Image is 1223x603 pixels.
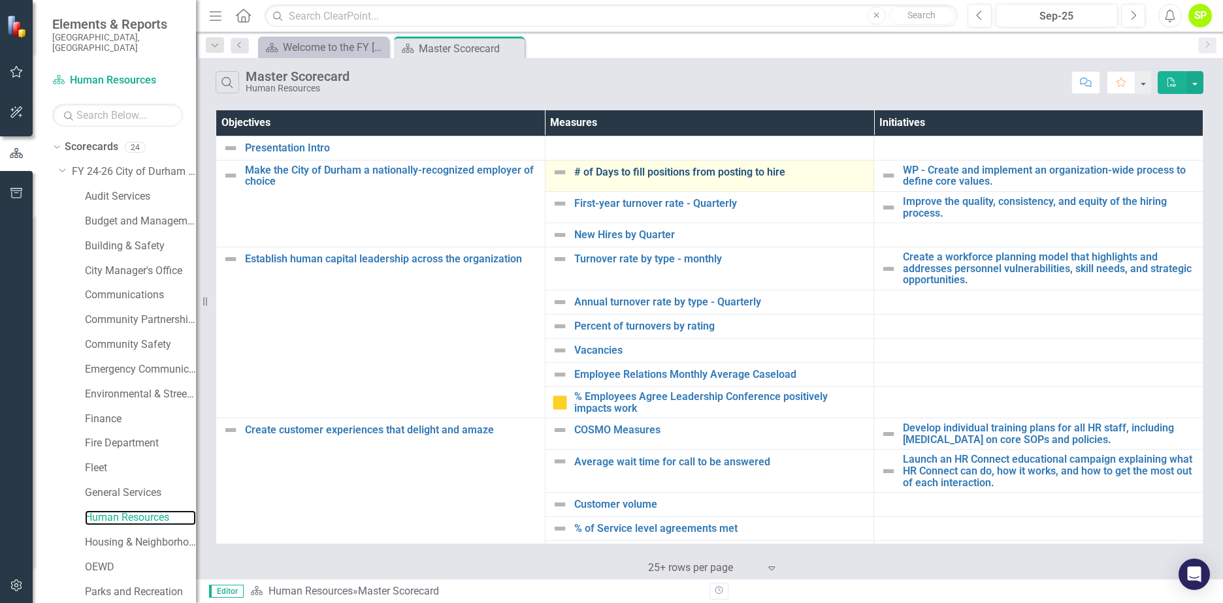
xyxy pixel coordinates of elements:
a: Employee Relations Monthly Average Caseload [574,369,868,380]
td: Double-Click to Edit Right Click for Context Menu [216,247,546,418]
div: Welcome to the FY [DATE]-[DATE] Strategic Plan Landing Page! [283,39,385,55]
a: Communications [85,288,196,303]
button: Sep-25 [996,4,1118,27]
a: Emergency Communications Center [85,362,196,377]
td: Double-Click to Edit Right Click for Context Menu [545,450,874,493]
a: Percent of turnovers by rating [574,320,868,332]
a: Building & Safety [85,239,196,254]
a: First-year turnover rate - Quarterly [574,198,868,209]
td: Double-Click to Edit Right Click for Context Menu [545,192,874,223]
a: Finance [85,412,196,427]
td: Double-Click to Edit Right Click for Context Menu [545,339,874,363]
a: # of Days to fill positions from posting to hire [574,166,868,178]
td: Double-Click to Edit Right Click for Context Menu [545,247,874,290]
small: [GEOGRAPHIC_DATA], [GEOGRAPHIC_DATA] [52,32,183,54]
a: Community Partnerships & Engagement [85,313,196,328]
input: Search ClearPoint... [265,5,958,27]
a: Improve the quality, consistency, and equity of the hiring process. [903,196,1196,219]
td: Double-Click to Edit Right Click for Context Menu [216,160,546,247]
a: % Employees Agree Leadership Conference positively impacts work [574,391,868,414]
a: COSMO Measures [574,424,868,436]
a: Vacancies [574,345,868,356]
img: Not Defined [223,422,238,438]
td: Double-Click to Edit Right Click for Context Menu [874,247,1203,290]
a: Establish human capital leadership across the organization [245,253,538,265]
img: Not Defined [552,196,568,211]
td: Double-Click to Edit Right Click for Context Menu [874,192,1203,223]
a: General Services [85,486,196,501]
a: Parks and Recreation [85,585,196,600]
a: Community Safety [85,337,196,352]
img: Not Defined [552,318,568,334]
div: Master Scorecard [358,585,439,597]
img: Not Defined [552,422,568,438]
img: Not Defined [223,168,238,183]
img: Not Defined [552,343,568,358]
a: OEWD [85,560,196,575]
td: Double-Click to Edit Right Click for Context Menu [545,160,874,191]
a: Fire Department [85,436,196,451]
a: Make the City of Durham a nationally-recognized employer of choice [245,164,538,187]
span: Editor [209,585,244,598]
img: Not Defined [223,251,238,267]
td: Double-Click to Edit Right Click for Context Menu [874,418,1203,450]
div: Master Scorecard [246,69,350,84]
a: Housing & Neighborhood Services [85,535,196,550]
img: Not Defined [552,251,568,267]
a: Human Resources [52,73,183,88]
td: Double-Click to Edit Right Click for Context Menu [545,223,874,247]
a: Presentation Intro [245,142,538,154]
a: Create customer experiences that delight and amaze [245,424,538,436]
a: Annual turnover rate by type - Quarterly [574,296,868,308]
a: Fleet [85,461,196,476]
img: Not Defined [881,261,896,277]
td: Double-Click to Edit Right Click for Context Menu [545,387,874,418]
div: 24 [125,142,146,153]
span: Elements & Reports [52,16,183,32]
div: Master Scorecard [419,40,521,57]
div: » [250,584,700,599]
a: Customer volume [574,499,868,510]
img: ClearPoint Strategy [7,15,29,38]
a: Launch an HR Connect educational campaign explaining what HR Connect can do, how it works, and ho... [903,454,1196,488]
a: Average wait time for call to be answered [574,456,868,468]
a: City Manager's Office [85,264,196,279]
div: Open Intercom Messenger [1179,559,1210,590]
span: Search [907,10,936,20]
a: Human Resources [269,585,353,597]
button: SP [1188,4,1212,27]
img: Not Defined [881,168,896,183]
a: WP - Create and implement an organization-wide process to define core values. [903,164,1196,187]
div: Sep-25 [1000,8,1113,24]
a: Scorecards [65,140,118,155]
img: Not Defined [552,454,568,469]
td: Double-Click to Edit Right Click for Context Menu [545,315,874,339]
a: Human Resources [85,510,196,525]
td: Double-Click to Edit Right Click for Context Menu [216,136,546,160]
button: Search [889,7,954,25]
img: Not Defined [552,227,568,243]
a: % of Service level agreements met [574,523,868,534]
img: Not Defined [552,521,568,536]
img: Not Defined [881,463,896,479]
td: Double-Click to Edit Right Click for Context Menu [874,160,1203,191]
a: Welcome to the FY [DATE]-[DATE] Strategic Plan Landing Page! [261,39,385,55]
img: Close to Target [552,395,568,410]
img: Not Defined [881,200,896,215]
a: Budget and Management Services [85,214,196,229]
td: Double-Click to Edit Right Click for Context Menu [545,493,874,517]
td: Double-Click to Edit Right Click for Context Menu [874,450,1203,493]
img: Not Defined [881,426,896,442]
a: Turnover rate by type - monthly [574,253,868,265]
a: Develop individual training plans for all HR staff, including [MEDICAL_DATA] on core SOPs and pol... [903,422,1196,445]
a: Create a workforce planning model that highlights and addresses personnel vulnerabilities, skill ... [903,251,1196,286]
a: FY 24-26 City of Durham Strategic Plan [72,164,196,179]
td: Double-Click to Edit Right Click for Context Menu [545,418,874,450]
td: Double-Click to Edit Right Click for Context Menu [545,363,874,387]
td: Double-Click to Edit Right Click for Context Menu [545,517,874,541]
img: Not Defined [552,164,568,180]
input: Search Below... [52,104,183,127]
a: New Hires by Quarter [574,229,868,241]
img: Not Defined [223,140,238,156]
